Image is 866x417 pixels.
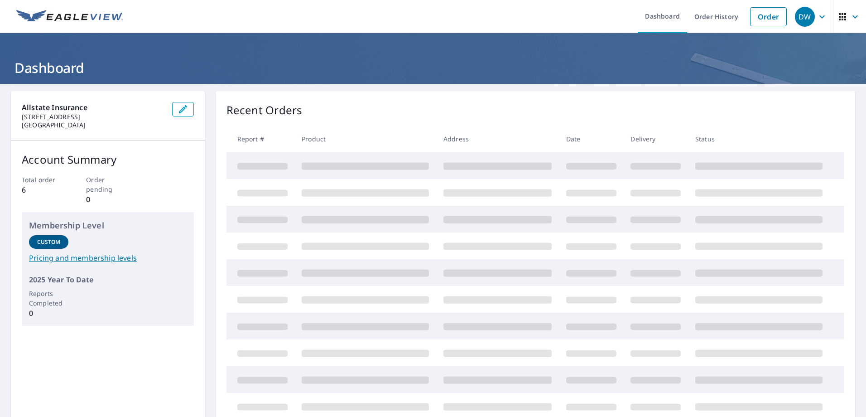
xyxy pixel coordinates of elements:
[750,7,787,26] a: Order
[29,289,68,308] p: Reports Completed
[29,219,187,232] p: Membership Level
[22,121,165,129] p: [GEOGRAPHIC_DATA]
[22,184,65,195] p: 6
[436,126,559,152] th: Address
[22,151,194,168] p: Account Summary
[16,10,123,24] img: EV Logo
[623,126,688,152] th: Delivery
[29,274,187,285] p: 2025 Year To Date
[29,252,187,263] a: Pricing and membership levels
[29,308,68,319] p: 0
[37,238,61,246] p: Custom
[226,102,303,118] p: Recent Orders
[22,175,65,184] p: Total order
[22,113,165,121] p: [STREET_ADDRESS]
[86,194,129,205] p: 0
[294,126,436,152] th: Product
[86,175,129,194] p: Order pending
[559,126,624,152] th: Date
[226,126,295,152] th: Report #
[795,7,815,27] div: DW
[11,58,855,77] h1: Dashboard
[688,126,830,152] th: Status
[22,102,165,113] p: Allstate Insurance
